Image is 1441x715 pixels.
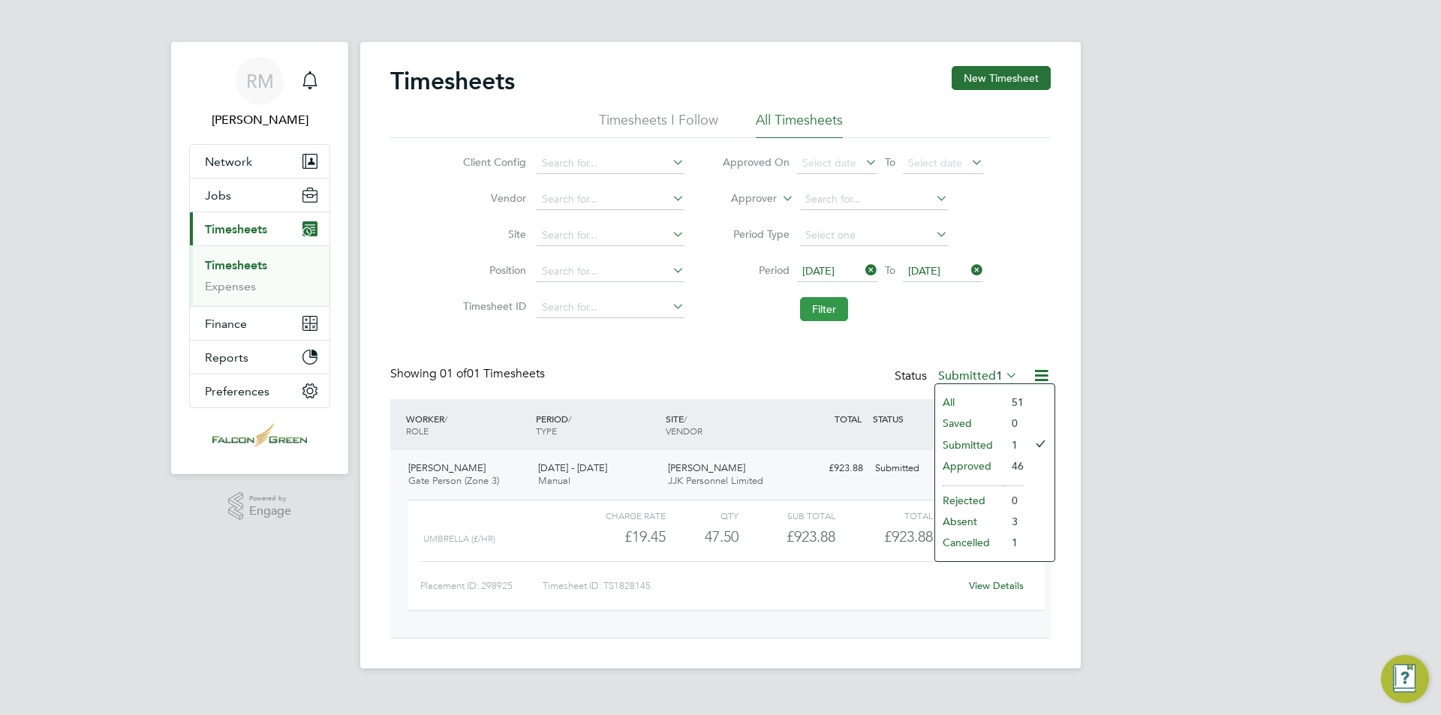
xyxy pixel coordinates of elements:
[205,222,267,236] span: Timesheets
[205,188,231,203] span: Jobs
[722,155,790,169] label: Approved On
[938,368,1018,383] label: Submitted
[190,212,329,245] button: Timesheets
[420,574,543,598] div: Placement ID: 298925
[884,527,933,545] span: £923.88
[536,425,557,437] span: TYPE
[800,189,948,210] input: Search for...
[599,111,718,138] li: Timesheets I Follow
[228,492,292,521] a: Powered byEngage
[171,42,348,474] nav: Main navigation
[190,145,329,178] button: Network
[969,579,1024,592] a: View Details
[1004,490,1024,511] li: 0
[537,225,684,246] input: Search for...
[190,245,329,306] div: Timesheets
[568,413,571,425] span: /
[440,366,467,381] span: 01 of
[935,532,1004,553] li: Cancelled
[835,506,932,524] div: Total
[668,461,745,474] span: [PERSON_NAME]
[722,263,790,277] label: Period
[205,279,256,293] a: Expenses
[835,413,862,425] span: TOTAL
[543,574,959,598] div: Timesheet ID: TS1828145
[996,368,1003,383] span: 1
[709,191,777,206] label: Approver
[935,392,1004,413] li: All
[190,341,329,374] button: Reports
[1004,455,1024,476] li: 46
[390,66,515,96] h2: Timesheets
[569,506,666,524] div: Charge rate
[205,317,247,331] span: Finance
[459,263,526,277] label: Position
[205,155,252,169] span: Network
[537,261,684,282] input: Search for...
[908,264,940,278] span: [DATE]
[666,524,739,549] div: 47.50
[935,511,1004,532] li: Absent
[952,66,1051,90] button: New Timesheet
[205,384,269,398] span: Preferences
[406,425,429,437] span: ROLE
[1004,434,1024,455] li: 1
[249,505,291,518] span: Engage
[1004,511,1024,532] li: 3
[569,524,666,549] div: £19.45
[532,405,662,444] div: PERIOD
[459,191,526,205] label: Vendor
[408,461,486,474] span: [PERSON_NAME]
[402,405,532,444] div: WORKER
[189,57,330,129] a: RM[PERSON_NAME]
[1004,532,1024,553] li: 1
[791,456,869,481] div: £923.88
[459,155,526,169] label: Client Config
[408,474,499,487] span: Gate Person (Zone 3)
[205,350,248,365] span: Reports
[739,506,835,524] div: Sub Total
[739,524,835,549] div: £923.88
[800,297,848,321] button: Filter
[190,374,329,407] button: Preferences
[908,156,962,170] span: Select date
[537,297,684,318] input: Search for...
[537,153,684,174] input: Search for...
[935,455,1004,476] li: Approved
[880,152,900,172] span: To
[800,225,948,246] input: Select one
[205,258,267,272] a: Timesheets
[190,307,329,340] button: Finance
[249,492,291,505] span: Powered by
[895,366,1021,387] div: Status
[459,227,526,241] label: Site
[246,71,274,91] span: RM
[935,434,1004,455] li: Submitted
[662,405,792,444] div: SITE
[1381,655,1429,703] button: Engage Resource Center
[756,111,843,138] li: All Timesheets
[190,179,329,212] button: Jobs
[869,456,947,481] div: Submitted
[668,474,763,487] span: JJK Personnel Limited
[802,156,856,170] span: Select date
[538,474,570,487] span: Manual
[440,366,545,381] span: 01 Timesheets
[189,111,330,129] span: Roisin Murphy
[880,260,900,280] span: To
[722,227,790,241] label: Period Type
[869,405,947,432] div: STATUS
[684,413,687,425] span: /
[666,506,739,524] div: QTY
[538,461,607,474] span: [DATE] - [DATE]
[537,189,684,210] input: Search for...
[935,490,1004,511] li: Rejected
[666,425,702,437] span: VENDOR
[935,413,1004,434] li: Saved
[212,423,307,447] img: falcongreen-logo-retina.png
[444,413,447,425] span: /
[802,264,835,278] span: [DATE]
[459,299,526,313] label: Timesheet ID
[423,533,495,544] span: Umbrella (£/HR)
[390,366,548,382] div: Showing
